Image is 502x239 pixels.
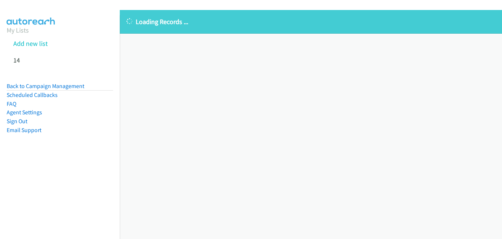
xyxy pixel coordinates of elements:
a: Scheduled Callbacks [7,91,58,98]
a: Add new list [13,39,48,48]
a: 14 [13,56,20,64]
a: My Lists [7,26,29,34]
p: Loading Records ... [126,17,495,27]
a: Email Support [7,127,41,134]
a: FAQ [7,100,16,107]
a: Agent Settings [7,109,42,116]
a: Back to Campaign Management [7,83,84,90]
a: Sign Out [7,118,27,125]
